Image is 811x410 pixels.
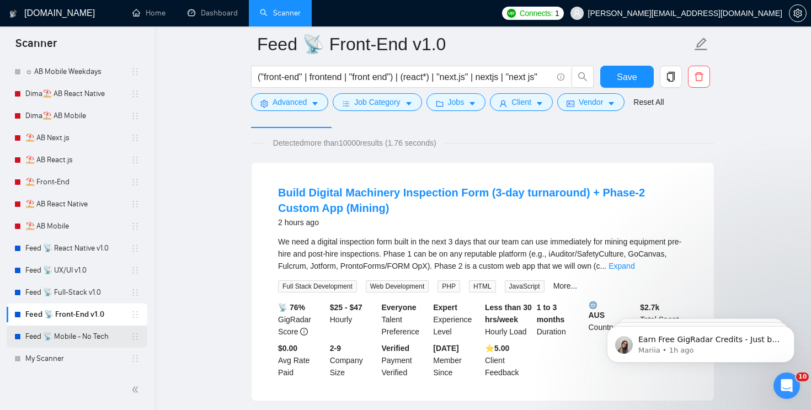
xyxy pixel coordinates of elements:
[131,384,142,395] span: double-left
[328,342,380,379] div: Company Size
[25,193,131,215] a: ⛱️ AB React Native
[25,215,131,237] a: ⛱️ AB Mobile
[511,96,531,108] span: Client
[433,344,458,353] b: [DATE]
[557,73,564,81] span: info-circle
[789,9,806,18] span: setting
[688,66,710,88] button: delete
[483,301,535,338] div: Hourly Load
[431,342,483,379] div: Member Since
[342,99,350,108] span: bars
[278,303,305,312] b: 📡 76%
[535,301,586,338] div: Duration
[557,93,625,111] button: idcardVendorcaret-down
[573,9,581,17] span: user
[366,280,429,292] span: Web Development
[633,96,664,108] a: Reset All
[131,354,140,363] span: holder
[25,259,131,281] a: Feed 📡 UX/UI v1.0
[505,280,545,292] span: JavaScript
[25,281,131,303] a: Feed 📡 Full-Stack v1.0
[311,99,319,108] span: caret-down
[276,342,328,379] div: Avg Rate Paid
[278,344,297,353] b: $0.00
[276,301,328,338] div: GigRadar Score
[382,303,417,312] b: Everyone
[436,99,444,108] span: folder
[638,301,690,338] div: Total Spent
[7,237,147,259] li: Feed 📡 React Native v1.0
[660,66,682,88] button: copy
[25,61,131,83] a: ☼ AB Mobile Weekdays
[586,301,638,338] div: Country
[354,96,400,108] span: Job Category
[131,111,140,120] span: holder
[7,35,66,58] span: Scanner
[9,5,17,23] img: logo
[607,99,615,108] span: caret-down
[499,99,507,108] span: user
[600,262,607,270] span: ...
[260,8,301,18] a: searchScanner
[448,96,465,108] span: Jobs
[131,156,140,164] span: holder
[536,99,543,108] span: caret-down
[7,171,147,193] li: ⛱️ Front-End
[7,83,147,105] li: Dima⛱️ AB React Native
[773,372,800,399] iframe: Intercom live chat
[579,96,603,108] span: Vendor
[273,96,307,108] span: Advanced
[25,303,131,326] a: Feed 📡 Front-End v1.0
[469,280,496,292] span: HTML
[600,66,654,88] button: Save
[131,288,140,297] span: holder
[25,237,131,259] a: Feed 📡 React Native v1.0
[131,178,140,187] span: holder
[382,344,410,353] b: Verified
[7,149,147,171] li: ⛱️ AB React.js
[485,344,509,353] b: ⭐️ 5.00
[251,93,328,111] button: settingAdvancedcaret-down
[796,372,809,381] span: 10
[431,301,483,338] div: Experience Level
[258,70,552,84] input: Search Freelance Jobs...
[426,93,486,111] button: folderJobscaret-down
[7,326,147,348] li: Feed 📡 Mobile - No Tech
[490,93,553,111] button: userClientcaret-down
[257,30,692,58] input: Scanner name...
[483,342,535,379] div: Client Feedback
[7,61,147,83] li: ☼ AB Mobile Weekdays
[131,332,140,341] span: holder
[789,4,807,22] button: setting
[537,303,565,324] b: 1 to 3 months
[468,99,476,108] span: caret-down
[278,280,357,292] span: Full Stack Development
[7,193,147,215] li: ⛱️ AB React Native
[278,216,687,229] div: 2 hours ago
[132,8,166,18] a: homeHome
[555,7,559,19] span: 1
[553,281,578,290] a: More...
[260,99,268,108] span: setting
[330,303,362,312] b: $25 - $47
[300,328,308,336] span: info-circle
[694,37,708,51] span: edit
[437,280,460,292] span: PHP
[278,236,687,272] div: We need a digital inspection form built in the next 3 days that our team can use immediately for ...
[25,127,131,149] a: ⛱️ AB Next.js
[333,93,421,111] button: barsJob Categorycaret-down
[567,99,574,108] span: idcard
[433,303,457,312] b: Expert
[7,281,147,303] li: Feed 📡 Full-Stack v1.0
[609,262,634,270] a: Expand
[7,127,147,149] li: ⛱️ AB Next.js
[131,67,140,76] span: holder
[330,344,341,353] b: 2-9
[131,244,140,253] span: holder
[7,105,147,127] li: Dima⛱️ AB Mobile
[520,7,553,19] span: Connects:
[572,66,594,88] button: search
